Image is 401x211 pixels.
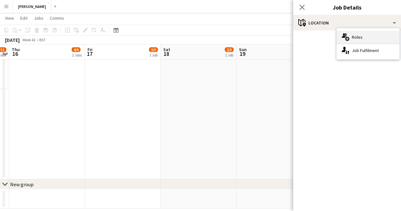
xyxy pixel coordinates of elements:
[39,37,46,42] div: BST
[162,50,170,57] span: 18
[72,47,81,52] span: 4/9
[352,34,363,40] span: Roles
[293,3,401,11] h3: Job Details
[21,37,37,42] span: Week 42
[5,15,14,21] span: View
[12,47,20,52] span: Thu
[13,0,51,13] button: [PERSON_NAME]
[10,181,34,188] div: New group
[238,50,247,57] span: 19
[337,44,399,57] div: Job Fulfilment
[87,50,93,57] span: 17
[18,14,30,22] a: Edit
[5,37,20,43] div: [DATE]
[149,47,158,52] span: 2/3
[3,14,16,22] a: View
[225,47,234,52] span: 2/3
[50,15,64,21] span: Comms
[163,47,170,52] span: Sat
[225,53,233,57] div: 1 Job
[87,47,93,52] span: Fri
[293,15,401,30] div: Location
[20,15,28,21] span: Edit
[34,15,43,21] span: Jobs
[47,14,67,22] a: Comms
[31,14,46,22] a: Jobs
[239,47,247,52] span: Sun
[11,50,20,57] span: 16
[149,53,158,57] div: 1 Job
[72,53,82,57] div: 2 Jobs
